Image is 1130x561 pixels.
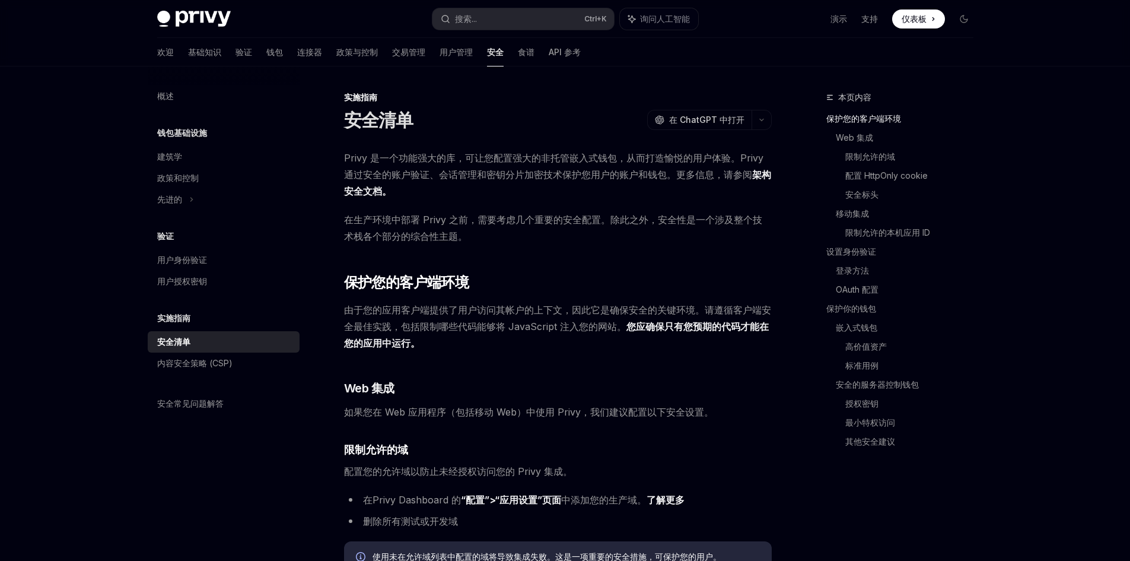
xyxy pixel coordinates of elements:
[826,113,901,123] font: 保护您的客户端环境
[148,393,300,414] a: 安全常见问题解答
[344,406,714,418] font: 如果您在 Web 应用程序（包括移动 Web）中使用 Privy，我们建议配置以下安全设置。
[487,47,504,57] font: 安全
[584,14,597,23] font: Ctrl
[157,194,182,204] font: 先进的
[157,276,207,286] font: 用户授权密钥
[845,151,895,161] font: 限制允许的域
[157,91,174,101] font: 概述
[845,147,983,166] a: 限制允许的域
[647,494,685,506] a: 了解更多
[620,8,698,30] button: 询问人工智能
[432,8,614,30] button: 搜索...Ctrl+K
[845,417,895,427] font: 最小特权访问
[487,38,504,66] a: 安全
[235,47,252,57] font: 验证
[845,413,983,432] a: 最小特权访问
[266,38,283,66] a: 钱包
[148,249,300,271] a: 用户身份验证
[363,515,458,527] font: 删除所有测试或开发域
[344,443,408,456] font: 限制允许的域
[902,14,927,24] font: 仪表板
[344,152,763,180] font: Privy 是一个功能强大的库，可让您配置强大的非托管嵌入式钱包，从而打造愉悦的用户体验。Privy 通过安全的账户验证、会话管理和密钥分片加密技术保护您用户的账户和钱包。
[344,304,771,332] font: 由于您的应用客户端提供了用户访问其帐户的上下文，因此它是确保安全的关键环境。请遵循客户端安全最佳实践，包括限制哪些代码能够将 JavaScript 注入您的网站。
[836,208,869,218] font: 移动集成
[549,38,581,66] a: API 参考
[845,360,878,370] font: 标准用例
[344,321,769,349] font: 您应确保只有您预期的代码才能在您的应用中运行。
[344,465,572,477] font: 配置您的允许域以防止未经授权访问您的 Privy 集成。
[826,109,983,128] a: 保护您的客户端环境
[157,337,190,347] font: 安全清单
[188,38,221,66] a: 基础知识
[336,47,378,57] font: 政策与控制
[836,261,983,280] a: 登录方法
[845,166,983,185] a: 配置 HttpOnly cookie
[148,331,300,353] a: 安全清单
[157,128,207,138] font: 钱包基础设施
[518,47,534,57] font: 食谱
[826,242,983,261] a: 设置身份验证
[157,358,233,368] font: 内容安全策略 (CSP)
[836,284,878,294] font: OAuth 配置
[845,341,887,351] font: 高价值资产
[836,204,983,223] a: 移动集成
[861,13,878,25] a: 支持
[157,398,224,408] font: 安全常见问题解答
[157,173,199,183] font: 政策和控制
[676,169,752,180] font: 更多信息，请参阅
[235,38,252,66] a: 验证
[266,47,283,57] font: 钱包
[640,14,690,24] font: 询问人工智能
[344,381,394,395] font: Web 集成
[836,280,983,299] a: OAuth 配置
[336,38,378,66] a: 政策与控制
[836,375,983,394] a: 安全的服务器控制钱包
[845,398,878,408] font: 授权密钥
[845,394,983,413] a: 授权密钥
[440,47,473,57] font: 用户管理
[392,38,425,66] a: 交易管理
[157,231,174,241] font: 验证
[157,47,174,57] font: 欢迎
[440,38,473,66] a: 用户管理
[836,265,869,275] font: 登录方法
[157,255,207,265] font: 用户身份验证
[845,189,878,199] font: 安全标头
[845,337,983,356] a: 高价值资产
[461,494,561,506] a: “配置”>“应用设置”页面
[157,11,231,27] img: 深色标志
[826,246,876,256] font: 设置身份验证
[845,436,895,446] font: 其他安全建议
[344,274,469,291] font: 保护您的客户端环境
[157,151,182,161] font: 建筑学
[148,85,300,107] a: 概述
[518,38,534,66] a: 食谱
[297,47,322,57] font: 连接器
[845,170,928,180] font: 配置 HttpOnly cookie
[892,9,945,28] a: 仪表板
[344,214,762,242] font: 在生产环境中部署 Privy 之前，需要考虑几个重要的安全配置。除此之外，安全性是一个涉及整个技术栈各个部分的综合性主题。
[363,494,461,506] font: 在Privy Dashboard 的
[845,223,983,242] a: 限制允许的本机应用 ID
[826,299,983,318] a: 保护你的钱包
[830,13,847,25] a: 演示
[830,14,847,24] font: 演示
[157,313,190,323] font: 实施指南
[836,379,919,389] font: 安全的服务器控制钱包
[455,14,477,24] font: 搜索...
[157,38,174,66] a: 欢迎
[344,109,413,131] font: 安全清单
[845,432,983,451] a: 其他安全建议
[148,353,300,374] a: 内容安全策略 (CSP)
[148,146,300,167] a: 建筑学
[647,110,752,130] button: 在 ChatGPT 中打开
[836,318,983,337] a: 嵌入式钱包
[836,128,983,147] a: Web 集成
[297,38,322,66] a: 连接器
[861,14,878,24] font: 支持
[344,92,377,102] font: 实施指南
[188,47,221,57] font: 基础知识
[148,271,300,292] a: 用户授权密钥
